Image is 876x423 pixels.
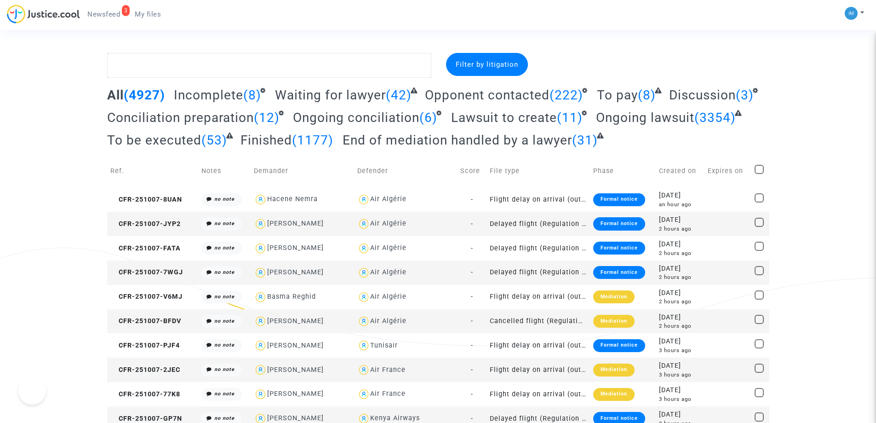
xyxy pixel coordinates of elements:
[87,10,120,18] span: Newsfeed
[198,155,251,187] td: Notes
[471,366,473,374] span: -
[107,133,201,148] span: To be executed
[174,87,243,103] span: Incomplete
[370,244,407,252] div: Air Algérie
[110,244,181,252] span: CFR-251007-FATA
[357,388,371,401] img: icon-user.svg
[267,366,324,374] div: [PERSON_NAME]
[704,155,751,187] td: Expires on
[593,339,645,352] div: Formal notice
[487,382,590,406] td: Flight delay on arrival (outside of EU - Montreal Convention)
[254,110,280,125] span: (12)
[659,273,702,281] div: 2 hours ago
[456,60,518,69] span: Filter by litigation
[110,317,181,325] span: CFR-251007-BFDV
[656,155,705,187] td: Created on
[659,264,702,274] div: [DATE]
[487,261,590,285] td: Delayed flight (Regulation EC 261/2004)
[124,87,165,103] span: (4927)
[593,315,635,328] div: Mediation
[638,87,656,103] span: (8)
[550,87,583,103] span: (222)
[254,217,267,231] img: icon-user.svg
[214,391,235,397] i: no note
[370,390,406,398] div: Air France
[343,133,572,148] span: End of mediation handled by a lawyer
[557,110,583,125] span: (11)
[357,339,371,352] img: icon-user.svg
[110,268,183,276] span: CFR-251007-7WGJ
[214,318,235,324] i: no note
[659,225,702,233] div: 2 hours ago
[254,193,267,206] img: icon-user.svg
[201,133,227,148] span: (53)
[214,415,235,421] i: no note
[254,339,267,352] img: icon-user.svg
[370,293,407,301] div: Air Algérie
[214,196,235,202] i: no note
[127,7,168,21] a: My files
[487,155,590,187] td: File type
[267,293,316,301] div: Basma Reghid
[267,342,324,349] div: [PERSON_NAME]
[590,155,656,187] td: Phase
[357,193,371,206] img: icon-user.svg
[659,395,702,403] div: 3 hours ago
[451,110,557,125] span: Lawsuit to create
[254,290,267,304] img: icon-user.svg
[267,220,324,227] div: [PERSON_NAME]
[487,285,590,309] td: Flight delay on arrival (outside of EU - Montreal Convention)
[214,269,235,275] i: no note
[293,110,419,125] span: Ongoing conciliation
[487,333,590,358] td: Flight delay on arrival (outside of EU - Montreal Convention)
[659,347,702,354] div: 3 hours ago
[243,87,261,103] span: (8)
[110,342,180,349] span: CFR-251007-PJF4
[593,193,645,206] div: Formal notice
[471,317,473,325] span: -
[419,110,437,125] span: (6)
[487,358,590,382] td: Flight delay on arrival (outside of EU - Montreal Convention)
[370,317,407,325] div: Air Algérie
[370,342,398,349] div: Tunisair
[254,363,267,377] img: icon-user.svg
[471,244,473,252] span: -
[596,110,694,125] span: Ongoing lawsuit
[471,415,473,423] span: -
[487,187,590,212] td: Flight delay on arrival (outside of EU - Montreal Convention)
[110,220,181,228] span: CFR-251007-JYP2
[659,249,702,257] div: 2 hours ago
[471,293,473,301] span: -
[254,388,267,401] img: icon-user.svg
[251,155,354,187] td: Demander
[425,87,550,103] span: Opponent contacted
[659,201,702,209] div: an hour ago
[80,7,127,21] a: 3Newsfeed
[370,366,406,374] div: Air France
[659,298,702,306] div: 2 hours ago
[107,87,124,103] span: All
[659,191,702,201] div: [DATE]
[267,195,318,203] div: Hacene Nemra
[357,217,371,231] img: icon-user.svg
[275,87,386,103] span: Waiting for lawyer
[110,390,180,398] span: CFR-251007-77K8
[122,5,130,16] div: 3
[357,290,371,304] img: icon-user.svg
[572,133,598,148] span: (31)
[267,244,324,252] div: [PERSON_NAME]
[214,342,235,348] i: no note
[659,336,702,347] div: [DATE]
[267,317,324,325] div: [PERSON_NAME]
[659,361,702,371] div: [DATE]
[370,414,420,422] div: Kenya Airways
[370,195,407,203] div: Air Algérie
[357,363,371,377] img: icon-user.svg
[110,415,182,423] span: CFR-251007-GP7N
[357,266,371,279] img: icon-user.svg
[254,315,267,328] img: icon-user.svg
[254,266,267,279] img: icon-user.svg
[694,110,736,125] span: (3354)
[487,236,590,261] td: Delayed flight (Regulation EC 261/2004)
[292,133,333,148] span: (1177)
